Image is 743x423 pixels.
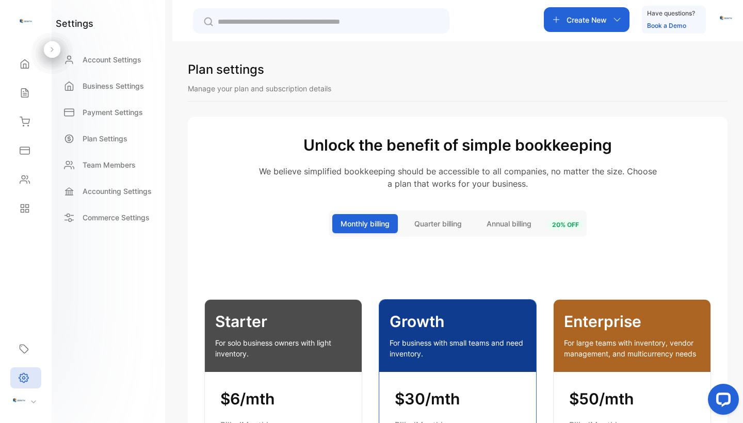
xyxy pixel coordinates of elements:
[341,218,390,229] span: Monthly billing
[332,214,398,233] button: Monthly billing
[544,7,629,32] button: Create New
[390,310,526,333] p: Growth
[11,393,27,408] img: profile
[83,159,136,170] p: Team Members
[390,337,526,359] p: For business with small teams and need inventory.
[478,214,540,233] button: Annual billing
[56,207,161,228] a: Commerce Settings
[718,7,734,32] button: avatar
[215,337,351,359] p: For solo business owners with light inventory.
[718,10,734,26] img: avatar
[487,218,531,229] span: Annual billing
[220,387,346,411] h1: $6/mth
[567,14,607,25] p: Create New
[215,310,351,333] p: Starter
[56,128,161,149] a: Plan Settings
[56,181,161,202] a: Accounting Settings
[56,102,161,123] a: Payment Settings
[56,17,93,30] h1: settings
[56,49,161,70] a: Account Settings
[647,22,686,29] a: Book a Demo
[56,75,161,96] a: Business Settings
[83,54,141,65] p: Account Settings
[83,186,152,197] p: Accounting Settings
[83,212,150,223] p: Commerce Settings
[204,134,711,157] h2: Unlock the benefit of simple bookkeeping
[83,107,143,118] p: Payment Settings
[83,80,144,91] p: Business Settings
[569,387,695,411] h1: $50/mth
[647,8,695,19] p: Have questions?
[700,380,743,423] iframe: LiveChat chat widget
[83,133,127,144] p: Plan Settings
[406,214,470,233] button: Quarter billing
[564,310,700,333] p: Enterprise
[204,165,711,190] p: We believe simplified bookkeeping should be accessible to all companies, no matter the size. Choo...
[56,154,161,175] a: Team Members
[188,83,728,94] p: Manage your plan and subscription details
[564,337,700,359] p: For large teams with inventory, vendor management, and multicurrency needs
[18,13,34,29] img: logo
[414,218,462,229] span: Quarter billing
[548,220,583,230] span: 20 % off
[395,387,521,411] h1: $30/mth
[188,60,264,79] h1: Plan settings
